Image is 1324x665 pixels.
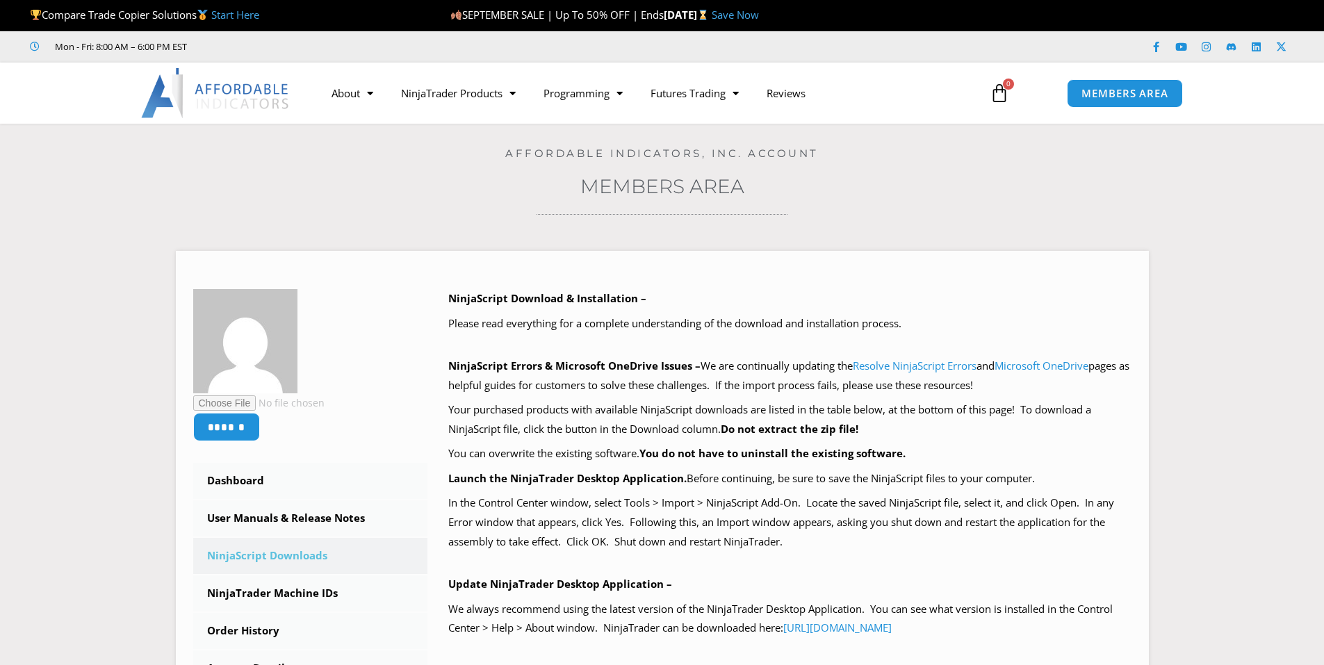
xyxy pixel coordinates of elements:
[318,77,387,109] a: About
[451,10,461,20] img: 🍂
[450,8,664,22] span: SEPTEMBER SALE | Up To 50% OFF | Ends
[193,575,428,611] a: NinjaTrader Machine IDs
[141,68,291,118] img: LogoAI | Affordable Indicators – NinjaTrader
[783,621,892,634] a: [URL][DOMAIN_NAME]
[1067,79,1183,108] a: MEMBERS AREA
[853,359,976,372] a: Resolve NinjaScript Errors
[712,8,759,22] a: Save Now
[1003,79,1014,90] span: 0
[193,500,428,536] a: User Manuals & Release Notes
[193,613,428,649] a: Order History
[448,444,1131,463] p: You can overwrite the existing software.
[448,356,1131,395] p: We are continually updating the and pages as helpful guides for customers to solve these challeng...
[637,77,753,109] a: Futures Trading
[995,359,1088,372] a: Microsoft OneDrive
[753,77,819,109] a: Reviews
[698,10,708,20] img: ⌛
[448,469,1131,489] p: Before continuing, be sure to save the NinjaScript files to your computer.
[387,77,530,109] a: NinjaTrader Products
[448,577,672,591] b: Update NinjaTrader Desktop Application –
[448,493,1131,552] p: In the Control Center window, select Tools > Import > NinjaScript Add-On. Locate the saved NinjaS...
[639,446,906,460] b: You do not have to uninstall the existing software.
[31,10,41,20] img: 🏆
[448,359,701,372] b: NinjaScript Errors & Microsoft OneDrive Issues –
[1081,88,1168,99] span: MEMBERS AREA
[318,77,974,109] nav: Menu
[448,471,687,485] b: Launch the NinjaTrader Desktop Application.
[448,400,1131,439] p: Your purchased products with available NinjaScript downloads are listed in the table below, at th...
[211,8,259,22] a: Start Here
[193,463,428,499] a: Dashboard
[51,38,187,55] span: Mon - Fri: 8:00 AM – 6:00 PM EST
[530,77,637,109] a: Programming
[30,8,259,22] span: Compare Trade Copier Solutions
[721,422,858,436] b: Do not extract the zip file!
[969,73,1030,113] a: 0
[505,147,819,160] a: Affordable Indicators, Inc. Account
[197,10,208,20] img: 🥇
[580,174,744,198] a: Members Area
[448,314,1131,334] p: Please read everything for a complete understanding of the download and installation process.
[193,289,297,393] img: 02b1d927eb14453993968d9922d2520628594286d3aa83e28ba3a60f48075bc4
[206,40,415,54] iframe: Customer reviews powered by Trustpilot
[193,538,428,574] a: NinjaScript Downloads
[448,291,646,305] b: NinjaScript Download & Installation –
[448,600,1131,639] p: We always recommend using the latest version of the NinjaTrader Desktop Application. You can see ...
[664,8,712,22] strong: [DATE]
